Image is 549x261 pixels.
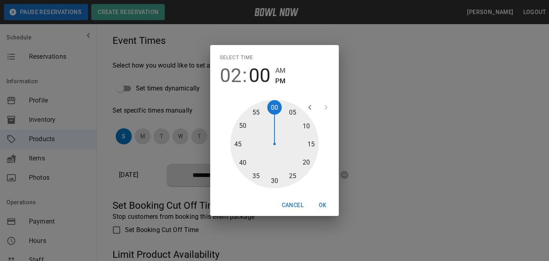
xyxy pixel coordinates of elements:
[302,99,318,115] button: open previous view
[279,198,307,213] button: Cancel
[310,198,336,213] button: OK
[220,51,253,64] span: Select time
[242,64,247,87] span: :
[249,64,270,87] button: 00
[275,76,285,86] button: PM
[275,65,285,76] button: AM
[220,64,242,87] button: 02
